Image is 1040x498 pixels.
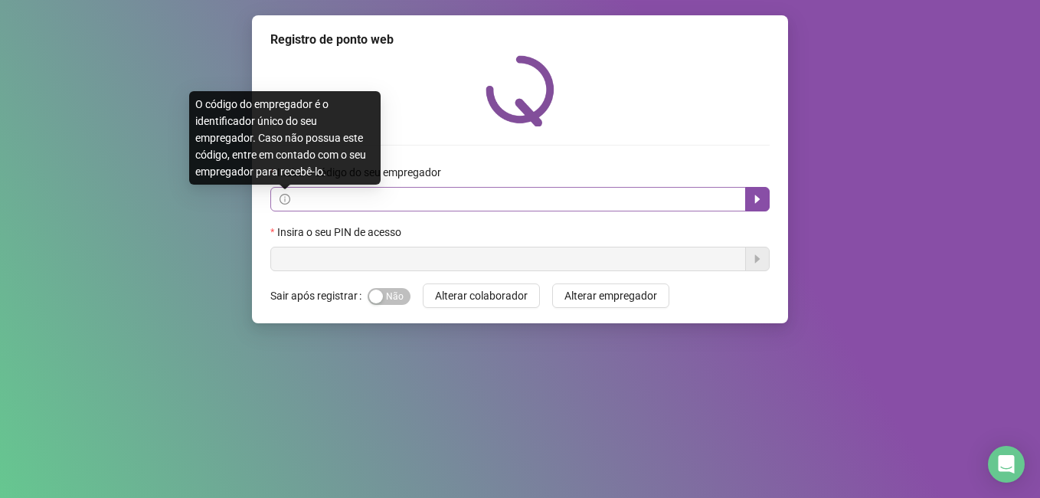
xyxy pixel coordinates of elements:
div: Open Intercom Messenger [988,446,1025,483]
span: caret-right [751,193,764,205]
button: Alterar colaborador [423,283,540,308]
label: Insira o seu PIN de acesso [270,224,411,241]
div: O código do empregador é o identificador único do seu empregador. Caso não possua este código, en... [189,91,381,185]
img: QRPoint [486,55,554,126]
button: Alterar empregador [552,283,669,308]
label: Sair após registrar [270,283,368,308]
span: Alterar colaborador [435,287,528,304]
div: Registro de ponto web [270,31,770,49]
span: Alterar empregador [564,287,657,304]
span: info-circle [280,194,290,205]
